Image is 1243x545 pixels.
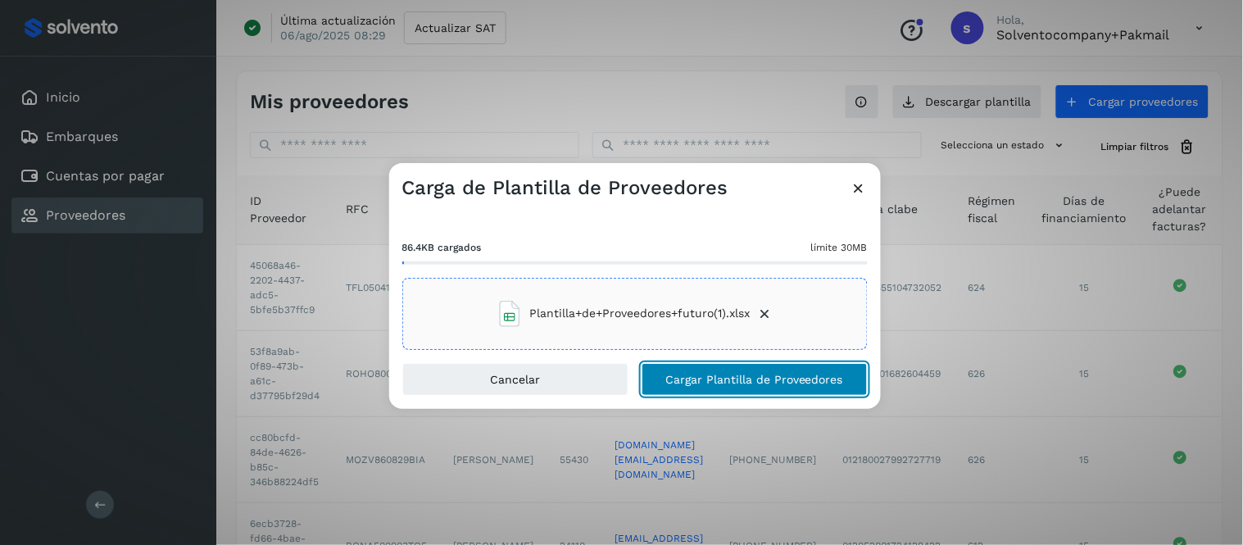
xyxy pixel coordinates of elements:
span: 86.4KB cargados [402,240,482,255]
span: Plantilla+de+Proveedores+futuro(1).xlsx [529,305,750,322]
span: Cargar Plantilla de Proveedores [665,374,843,385]
h3: Carga de Plantilla de Proveedores [402,176,728,200]
button: Cargar Plantilla de Proveedores [642,363,868,396]
span: Cancelar [490,374,540,385]
span: límite 30MB [811,240,868,255]
button: Cancelar [402,363,628,396]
